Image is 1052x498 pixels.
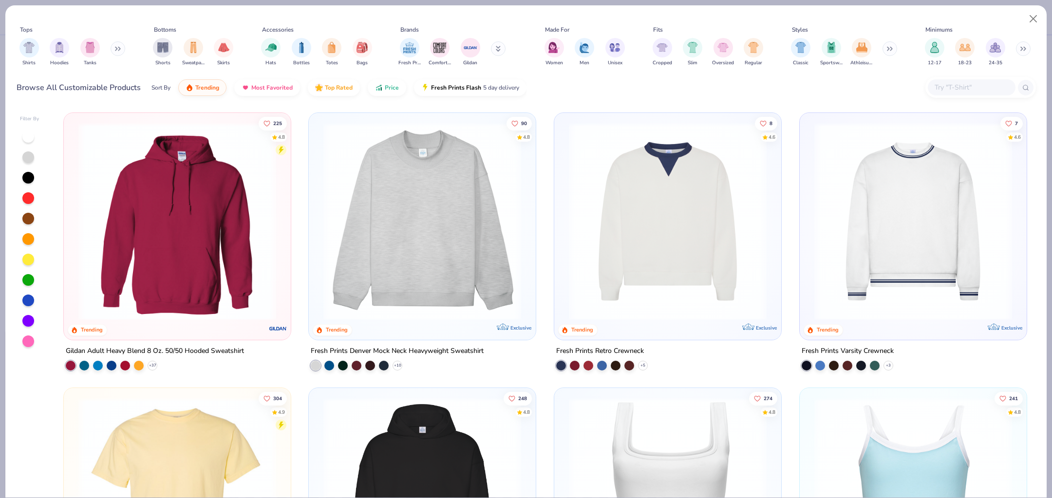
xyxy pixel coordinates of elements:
[925,25,953,34] div: Minimums
[308,79,360,96] button: Top Rated
[278,133,285,141] div: 4.8
[770,121,772,126] span: 8
[955,38,975,67] button: filter button
[394,363,401,369] span: + 10
[605,38,625,67] div: filter for Unisex
[398,59,421,67] span: Fresh Prints
[325,84,353,92] span: Top Rated
[23,42,35,53] img: Shirts Image
[556,345,644,357] div: Fresh Prints Retro Crewneck
[54,42,65,53] img: Hoodies Image
[273,121,282,126] span: 225
[712,59,734,67] span: Oversized
[657,42,668,53] img: Cropped Image
[188,42,199,53] img: Sweatpants Image
[80,38,100,67] button: filter button
[262,25,294,34] div: Accessories
[522,121,527,126] span: 90
[683,38,702,67] div: filter for Slim
[545,38,564,67] div: filter for Women
[744,38,763,67] div: filter for Regular
[575,38,594,67] div: filter for Men
[755,116,777,130] button: Like
[74,123,281,320] img: 01756b78-01f6-4cc6-8d8a-3c30c1a0c8ac
[398,38,421,67] div: filter for Fresh Prints
[756,325,777,331] span: Exclusive
[421,84,429,92] img: flash.gif
[151,83,170,92] div: Sort By
[928,59,941,67] span: 12-17
[19,38,39,67] div: filter for Shirts
[545,59,563,67] span: Women
[195,84,219,92] span: Trending
[402,40,417,55] img: Fresh Prints Image
[791,38,810,67] div: filter for Classic
[278,408,285,416] div: 4.9
[217,59,230,67] span: Skirts
[20,115,39,123] div: Filter By
[182,38,205,67] button: filter button
[50,38,69,67] div: filter for Hoodies
[802,345,894,357] div: Fresh Prints Varsity Crewneck
[463,59,477,67] span: Gildan
[769,408,775,416] div: 4.8
[66,345,244,357] div: Gildan Adult Heavy Blend 8 Oz. 50/50 Hooded Sweatshirt
[322,38,341,67] div: filter for Totes
[265,42,277,53] img: Hats Image
[353,38,372,67] button: filter button
[292,38,311,67] button: filter button
[545,38,564,67] button: filter button
[19,38,39,67] button: filter button
[605,38,625,67] button: filter button
[268,319,287,338] img: Gildan logo
[157,42,169,53] img: Shorts Image
[820,38,843,67] div: filter for Sportswear
[519,396,527,401] span: 248
[548,42,560,53] img: Women Image
[809,123,1017,320] img: 4d4398e1-a86f-4e3e-85fd-b9623566810e
[579,42,590,53] img: Men Image
[259,116,287,130] button: Like
[1015,121,1018,126] span: 7
[461,38,480,67] button: filter button
[564,123,771,320] img: 3abb6cdb-110e-4e18-92a0-dbcd4e53f056
[296,42,307,53] img: Bottles Image
[50,38,69,67] button: filter button
[886,363,891,369] span: + 3
[745,59,762,67] span: Regular
[261,38,281,67] div: filter for Hats
[154,25,176,34] div: Bottoms
[653,38,672,67] button: filter button
[580,59,589,67] span: Men
[653,25,663,34] div: Fits
[793,59,808,67] span: Classic
[85,42,95,53] img: Tanks Image
[687,42,698,53] img: Slim Image
[524,133,530,141] div: 4.8
[265,59,276,67] span: Hats
[326,42,337,53] img: Totes Image
[322,38,341,67] button: filter button
[717,42,729,53] img: Oversized Image
[281,123,488,320] img: a164e800-7022-4571-a324-30c76f641635
[856,42,867,53] img: Athleisure Image
[326,59,338,67] span: Totes
[712,38,734,67] button: filter button
[609,42,620,53] img: Unisex Image
[986,38,1005,67] div: filter for 24-35
[429,38,451,67] div: filter for Comfort Colors
[80,38,100,67] div: filter for Tanks
[545,25,569,34] div: Made For
[315,84,323,92] img: TopRated.gif
[178,79,226,96] button: Trending
[50,59,69,67] span: Hoodies
[1014,133,1021,141] div: 4.6
[683,38,702,67] button: filter button
[955,38,975,67] div: filter for 18-23
[769,133,775,141] div: 4.6
[353,38,372,67] div: filter for Bags
[251,84,293,92] span: Most Favorited
[84,59,96,67] span: Tanks
[959,42,971,53] img: 18-23 Image
[357,42,367,53] img: Bags Image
